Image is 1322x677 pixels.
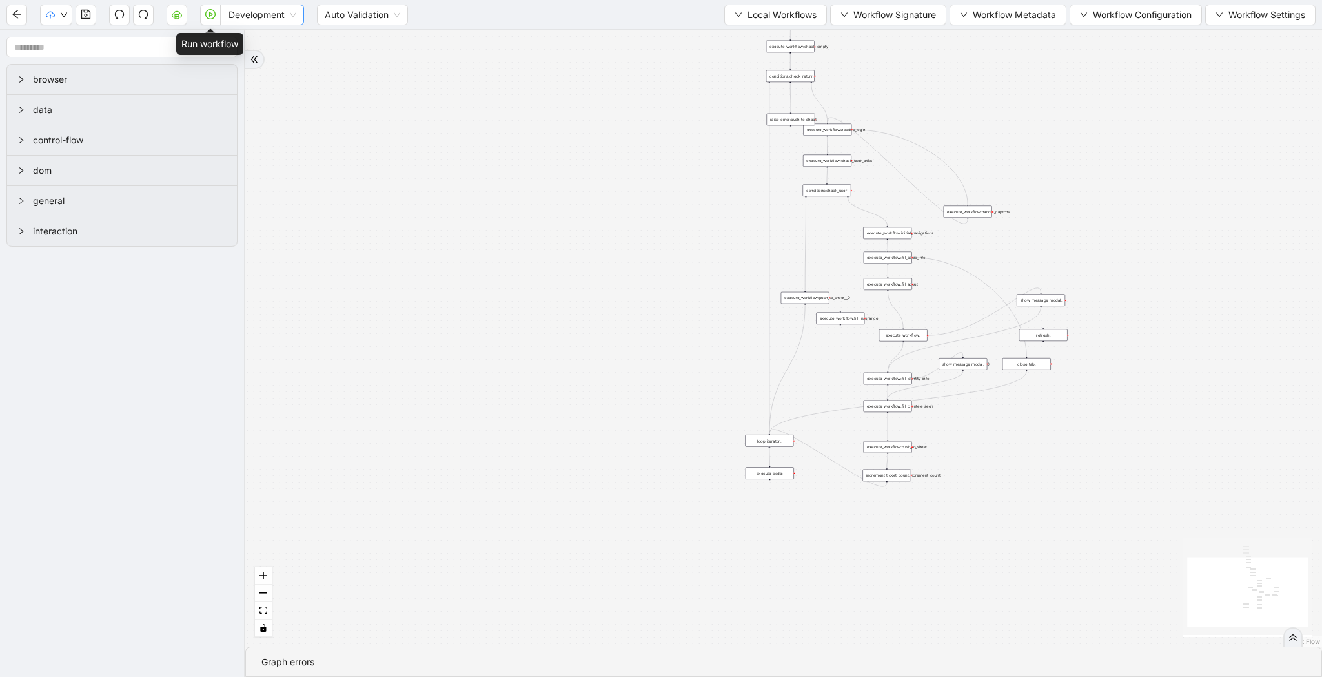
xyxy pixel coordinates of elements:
[960,11,968,19] span: down
[172,9,182,19] span: cloud-server
[939,358,987,370] div: show_message_modal:__0
[745,435,793,447] div: loop_iterator:
[973,8,1056,22] span: Workflow Metadata
[862,470,911,482] div: increment_ticket_count:increment_count
[802,184,851,196] div: conditions:check_user
[7,125,237,155] div: control-flow
[33,133,227,147] span: control-flow
[864,373,912,385] div: execute_workflow:fill_identity_info
[864,401,912,413] div: execute_workflow:fill_clientele_seen
[766,70,815,83] div: conditions:check_return
[60,11,68,19] span: down
[1017,294,1065,306] div: show_message_modal:
[17,197,25,205] span: right
[766,484,774,492] span: plus-circle
[888,307,1041,371] g: Edge from show_message_modal: to execute_workflow:fill_identity_info
[250,55,259,64] span: double-right
[7,216,237,246] div: interaction
[81,9,91,19] span: save
[109,5,130,25] button: undo
[790,83,791,112] g: Edge from conditions:check_return to raise_error:push_to_sheet
[805,198,806,291] g: Edge from conditions:check_user to execute_workflow:push_to_sheet__0
[781,292,829,304] div: execute_workflow:push_to_sheet__0
[1205,5,1316,25] button: downWorkflow Settings
[33,72,227,87] span: browser
[769,430,887,486] g: Edge from increment_ticket_count:increment_count to loop_iterator:
[864,278,912,291] div: execute_workflow:fill_about
[944,205,992,218] div: execute_workflow:handle_captcha
[830,5,946,25] button: downWorkflow Signature
[261,655,1306,669] div: Graph errors
[17,167,25,174] span: right
[133,5,154,25] button: redo
[138,9,148,19] span: redo
[17,227,25,235] span: right
[6,5,27,25] button: arrow-left
[255,585,272,602] button: zoom out
[848,198,887,226] g: Edge from conditions:check_user to execute_workflow:initial_navigations
[46,10,55,19] span: cloud-upload
[887,454,888,468] g: Edge from execute_workflow:push_to_sheet to increment_ticket_count:increment_count
[746,467,794,479] div: execute_code:
[787,130,795,139] span: plus-circle
[167,5,187,25] button: cloud-server
[950,5,1066,25] button: downWorkflow Metadata
[1002,358,1051,370] div: close_tab:
[205,9,216,19] span: play-circle
[816,312,864,324] div: execute_workflow:fill_insurance
[766,114,815,126] div: raise_error:push_to_sheetplus-circle
[1019,329,1068,342] div: refresh:
[7,186,237,216] div: general
[766,41,815,53] div: execute_workflow:check_empty
[7,65,237,94] div: browser
[1215,11,1223,19] span: down
[803,123,851,136] div: execute_workflow:zocdoc_login
[1039,346,1048,355] span: plus-circle
[7,95,237,125] div: data
[33,163,227,178] span: dom
[769,305,805,433] g: Edge from execute_workflow:push_to_sheet__0 to loop_iterator:
[255,602,272,620] button: fit view
[816,312,864,324] div: execute_workflow:fill_insuranceplus-circle
[1080,11,1088,19] span: down
[17,106,25,114] span: right
[33,194,227,208] span: general
[863,227,911,240] div: execute_workflow:initial_navigations
[735,11,742,19] span: down
[828,118,968,224] g: Edge from execute_workflow:handle_captcha to execute_workflow:zocdoc_login
[1228,8,1305,22] span: Workflow Settings
[255,620,272,637] button: toggle interactivity
[864,252,912,264] div: execute_workflow:fill_basic_info
[1288,633,1297,642] span: double-right
[33,224,227,238] span: interaction
[853,8,936,22] span: Workflow Signature
[176,33,243,55] div: Run workflow
[325,5,400,25] span: Auto Validation
[1070,5,1202,25] button: downWorkflow Configuration
[33,103,227,117] span: data
[746,467,794,479] div: execute_code:plus-circle
[76,5,96,25] button: save
[837,329,845,337] span: plus-circle
[864,441,912,453] div: execute_workflow:push_to_sheet
[229,5,296,25] span: Development
[840,11,848,19] span: down
[803,154,851,166] div: execute_workflow:check_user_exits
[17,136,25,144] span: right
[747,8,817,22] span: Local Workflows
[1093,8,1192,22] span: Workflow Configuration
